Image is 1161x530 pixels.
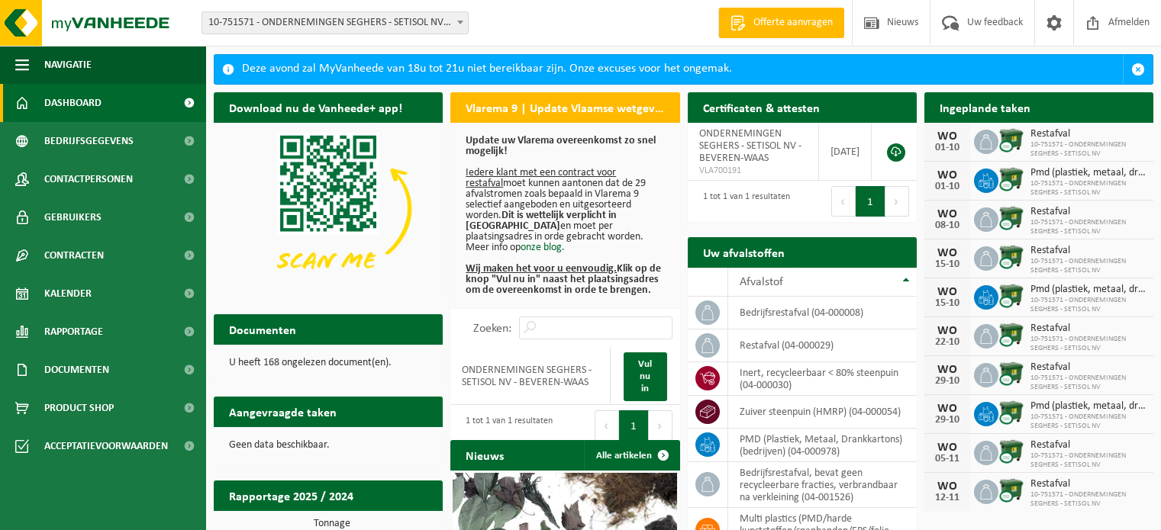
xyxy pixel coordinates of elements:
div: 01-10 [932,143,963,153]
div: 12-11 [932,493,963,503]
a: Offerte aanvragen [718,8,844,38]
img: WB-1100-CU [998,400,1024,426]
h2: Vlarema 9 | Update Vlaamse wetgeving [450,92,679,122]
div: WO [932,208,963,220]
img: WB-1100-CU [998,322,1024,348]
div: 22-10 [932,337,963,348]
td: bedrijfsrestafval, bevat geen recycleerbare fracties, verbrandbaar na verkleining (04-001526) [728,462,917,508]
span: 10-751571 - ONDERNEMINGEN SEGHERS - SETISOL NV [1030,179,1146,198]
div: 29-10 [932,376,963,387]
td: inert, recycleerbaar < 80% steenpuin (04-000030) [728,362,917,396]
td: restafval (04-000029) [728,329,917,362]
span: Pmd (plastiek, metaal, drankkartons) (bedrijven) [1030,167,1146,179]
p: U heeft 168 ongelezen document(en). [229,358,427,368]
h2: Download nu de Vanheede+ app! [214,92,418,122]
td: ONDERNEMINGEN SEGHERS - SETISOL NV - BEVEREN-WAAS [450,347,610,405]
span: 10-751571 - ONDERNEMINGEN SEGHERS - SETISOL NV [1030,413,1146,431]
b: Update uw Vlarema overeenkomst zo snel mogelijk! [466,135,656,157]
div: 05-11 [932,454,963,464]
img: WB-1100-CU [998,244,1024,270]
div: 15-10 [932,298,963,309]
span: 10-751571 - ONDERNEMINGEN SEGHERS - SETISOL NV [1030,218,1146,236]
span: Kalender [44,275,92,313]
span: Restafval [1030,478,1146,490]
a: Alle artikelen [584,440,679,471]
td: [DATE] [819,123,872,181]
h2: Uw afvalstoffen [688,237,800,267]
u: Iedere klant met een contract voor restafval [466,167,616,189]
span: VLA700191 [699,165,807,177]
img: WB-1100-CU [998,166,1024,192]
label: Zoeken: [473,323,511,335]
h2: Nieuws [450,440,519,470]
div: 01-10 [932,181,963,192]
span: 10-751571 - ONDERNEMINGEN SEGHERS - SETISOL NV - BEVEREN-WAAS [202,12,468,34]
td: PMD (Plastiek, Metaal, Drankkartons) (bedrijven) (04-000978) [728,429,917,462]
a: Vul nu in [624,352,667,401]
div: WO [932,169,963,181]
h2: Documenten [214,314,311,344]
div: WO [932,364,963,376]
span: 10-751571 - ONDERNEMINGEN SEGHERS - SETISOL NV [1030,140,1146,159]
b: Klik op de knop "Vul nu in" naast het plaatsingsadres om de overeenkomst in orde te brengen. [466,263,661,296]
span: Gebruikers [44,198,102,236]
span: 10-751571 - ONDERNEMINGEN SEGHERS - SETISOL NV [1030,490,1146,509]
h2: Ingeplande taken [924,92,1046,122]
p: Geen data beschikbaar. [229,440,427,451]
span: Restafval [1030,245,1146,257]
span: Documenten [44,351,109,389]
span: Pmd (plastiek, metaal, drankkartons) (bedrijven) [1030,400,1146,413]
span: Restafval [1030,128,1146,140]
img: WB-1100-CU [998,127,1024,153]
div: 1 tot 1 van 1 resultaten [695,185,790,218]
div: 08-10 [932,220,963,231]
div: WO [932,480,963,493]
div: WO [932,442,963,454]
h2: Aangevraagde taken [214,397,352,426]
iframe: chat widget [8,496,255,530]
span: Restafval [1030,323,1146,335]
span: Afvalstof [740,276,783,288]
p: moet kunnen aantonen dat de 29 afvalstromen zoals bepaald in Vlarema 9 selectief aangeboden en ui... [466,136,664,296]
span: Contracten [44,236,104,275]
span: Restafval [1030,206,1146,218]
button: 1 [619,410,649,441]
div: WO [932,325,963,337]
span: Dashboard [44,84,102,122]
button: 1 [856,186,885,217]
span: Acceptatievoorwaarden [44,427,168,465]
button: Previous [595,410,619,441]
div: 29-10 [932,415,963,426]
img: WB-1100-CU [998,205,1024,231]
a: onze blog. [521,242,565,253]
button: Previous [831,186,856,217]
b: Dit is wettelijk verplicht in [GEOGRAPHIC_DATA] [466,210,617,232]
span: Navigatie [44,46,92,84]
span: Restafval [1030,361,1146,374]
span: Restafval [1030,439,1146,451]
span: 10-751571 - ONDERNEMINGEN SEGHERS - SETISOL NV [1030,374,1146,392]
span: ONDERNEMINGEN SEGHERS - SETISOL NV - BEVEREN-WAAS [699,128,801,164]
div: WO [932,130,963,143]
span: Bedrijfsgegevens [44,122,134,160]
span: 10-751571 - ONDERNEMINGEN SEGHERS - SETISOL NV [1030,257,1146,275]
span: 10-751571 - ONDERNEMINGEN SEGHERS - SETISOL NV [1030,335,1146,353]
span: Product Shop [44,389,114,427]
button: Next [885,186,909,217]
h2: Rapportage 2025 / 2024 [214,480,369,510]
span: Contactpersonen [44,160,133,198]
button: Next [649,410,672,441]
img: WB-1100-CU [998,477,1024,503]
div: 1 tot 1 van 1 resultaten [458,409,553,442]
h2: Certificaten & attesten [688,92,835,122]
u: Wij maken het voor u eenvoudig. [466,263,617,275]
img: Download de VHEPlus App [214,123,443,294]
td: bedrijfsrestafval (04-000008) [728,297,917,329]
span: 10-751571 - ONDERNEMINGEN SEGHERS - SETISOL NV - BEVEREN-WAAS [202,11,469,34]
span: Rapportage [44,313,103,351]
div: 15-10 [932,259,963,270]
img: WB-1100-CU [998,361,1024,387]
span: 10-751571 - ONDERNEMINGEN SEGHERS - SETISOL NV [1030,451,1146,470]
div: WO [932,286,963,298]
img: WB-1100-CU [998,438,1024,464]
